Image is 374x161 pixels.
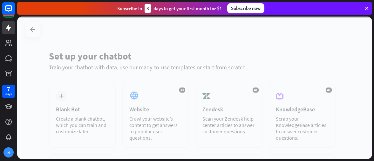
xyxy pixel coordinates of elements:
div: N [3,147,14,157]
div: days [5,92,12,96]
div: Subscribe now [227,3,264,13]
div: 3 [145,4,151,13]
div: 7 [7,86,10,92]
a: 7 days [2,85,15,98]
div: Subscribe in days to get your first month for $1 [117,4,222,13]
